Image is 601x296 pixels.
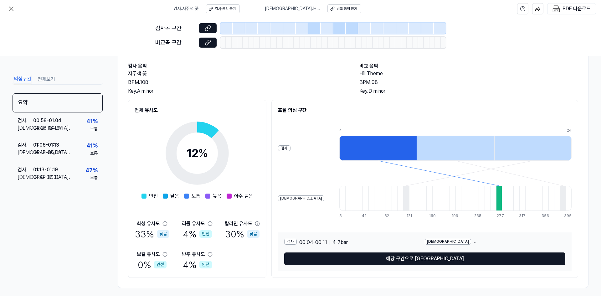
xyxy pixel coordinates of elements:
button: 전체보기 [38,74,55,84]
span: [DEMOGRAPHIC_DATA] . Hill Theme [265,6,320,12]
div: 안전 [199,230,212,238]
div: 30 % [225,227,259,241]
div: BPM. 98 [359,79,578,86]
button: 의심구간 [14,74,31,84]
h2: 전체 유사도 [135,106,260,114]
div: 317 [519,213,525,219]
span: 4 - 7 bar [332,239,348,246]
div: 보통 [90,126,98,132]
div: 검사 음악 듣기 [215,6,236,12]
div: [DEMOGRAPHIC_DATA] . [18,124,33,132]
div: 41 % [86,117,98,126]
button: 비교 음악 듣기 [327,4,361,13]
div: PDF 다운로드 [562,5,591,13]
div: 검사 [284,239,297,245]
div: 395 [564,213,572,219]
div: 안전 [154,261,167,268]
div: 277 [497,213,503,219]
div: 01:13 - 01:19 [33,166,58,174]
div: 보통 [90,150,98,157]
div: 4 % [183,258,212,271]
div: 33 % [135,227,169,241]
div: - [425,239,565,246]
div: 검사 . [18,117,33,124]
div: 238 [474,213,480,219]
div: 82 [384,213,390,219]
div: 356 [542,213,547,219]
span: 아주 높음 [234,192,253,200]
h2: 비교 음악 [359,62,578,70]
div: 24 [567,128,572,133]
div: 검사곡 구간 [155,24,195,33]
div: 00:58 - 01:04 [33,117,61,124]
div: 안전 [199,261,212,268]
div: 검사 [278,145,290,151]
div: 낮음 [247,230,259,238]
div: 검사 . [18,166,33,174]
div: 160 [429,213,435,219]
span: % [198,146,208,160]
img: PDF Download [552,5,560,13]
div: 3 [339,213,345,219]
button: help [517,3,528,14]
span: 안전 [149,192,158,200]
div: 41 % [86,141,98,150]
div: 4 [339,128,417,133]
div: [DEMOGRAPHIC_DATA] [425,239,471,245]
div: 보컬 유사도 [137,251,160,258]
div: 비교곡 구간 [155,38,195,47]
button: 해당 구간으로 [GEOGRAPHIC_DATA] [284,252,565,265]
div: 47 % [85,166,98,175]
h2: Hill Theme [359,70,578,77]
div: 낮음 [157,230,169,238]
div: 비교 음악 듣기 [336,6,357,12]
div: [DEMOGRAPHIC_DATA] . [18,174,33,181]
div: 0 % [138,258,167,271]
svg: help [520,6,526,12]
span: 보통 [192,192,200,200]
div: 보통 [90,175,98,181]
div: 탑라인 유사도 [225,220,252,227]
h2: 검사 음악 [128,62,347,70]
div: 04:28 - 04:37 [33,124,62,132]
div: 12 [187,145,208,162]
div: Key. D minor [359,87,578,95]
div: [DEMOGRAPHIC_DATA] [278,195,324,201]
div: 검사 . [18,141,33,149]
div: 반주 유사도 [182,251,205,258]
div: 화성 유사도 [137,220,160,227]
h2: 자주색 꽃 [128,70,347,77]
img: share [535,6,541,12]
div: 01:06 - 01:13 [33,141,59,149]
div: BPM. 108 [128,79,347,86]
div: 4 % [183,227,212,241]
span: 00:04 - 00:11 [299,239,327,246]
h2: 표절 의심 구간 [278,106,572,114]
div: 199 [452,213,458,219]
div: Key. A minor [128,87,347,95]
div: 121 [407,213,413,219]
div: 리듬 유사도 [182,220,205,227]
span: 낮음 [170,192,179,200]
div: 42 [362,213,368,219]
button: PDF 다운로드 [551,3,592,14]
span: 높음 [213,192,222,200]
div: 01:51 - 02:01 [33,174,59,181]
span: 검사 . 자주색 꽃 [173,6,198,12]
div: [DEMOGRAPHIC_DATA] . [18,149,33,156]
div: 06:18 - 06:28 [33,149,61,156]
div: 요약 [13,93,103,112]
button: 검사 음악 듣기 [206,4,240,13]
